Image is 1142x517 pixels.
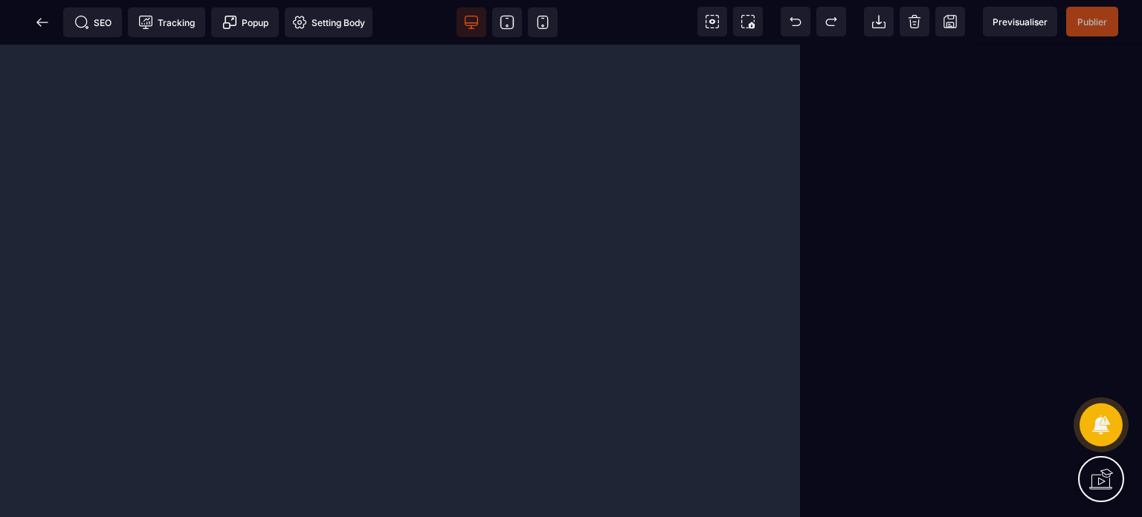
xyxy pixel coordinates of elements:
span: Preview [983,7,1057,36]
span: Previsualiser [993,16,1048,28]
span: View components [697,7,727,36]
span: Popup [222,15,268,30]
span: SEO [74,15,112,30]
span: Setting Body [292,15,365,30]
span: Screenshot [733,7,763,36]
span: Tracking [138,15,195,30]
span: Publier [1077,16,1107,28]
